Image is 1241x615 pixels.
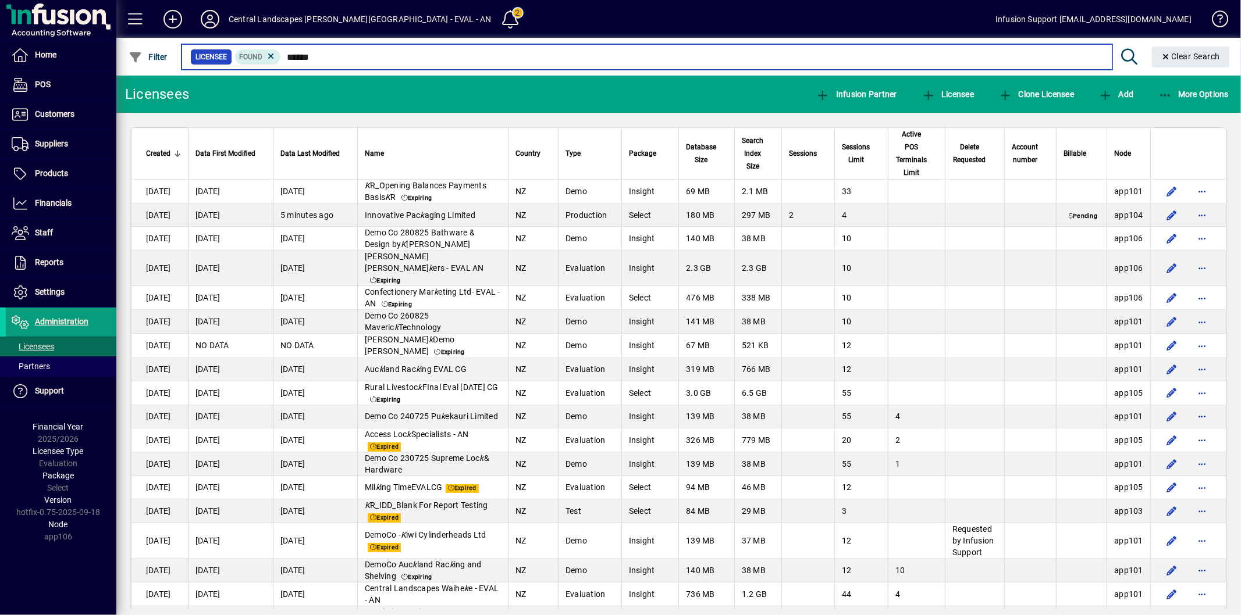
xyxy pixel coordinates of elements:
td: 38 MB [734,452,781,476]
td: [DATE] [273,227,357,251]
td: 6.5 GB [734,381,781,405]
td: 4 [834,203,888,227]
a: Reports [6,248,116,277]
td: Select [621,381,679,405]
a: Staff [6,219,116,248]
span: app101.prod.infusionbusinesssoftware.com [1114,341,1143,350]
span: Expiring [399,194,435,203]
span: Auc land Rac ing EVAL CG [365,364,467,374]
td: [DATE] [188,476,273,499]
td: 1 [888,452,945,476]
span: Partners [12,362,50,371]
td: [DATE] [273,180,357,203]
td: 140 MB [678,227,734,251]
span: Name [365,147,384,160]
div: Billable [1064,147,1100,160]
div: Node [1114,147,1143,160]
td: [DATE] [188,203,273,227]
span: app101.prod.infusionbusinesssoftware.com [1114,412,1143,421]
em: k [376,482,380,492]
a: Suppliers [6,130,116,159]
td: 2.3 GB [678,251,734,286]
td: Evaluation [558,286,621,310]
div: Country [515,147,551,160]
td: Demo [558,310,621,334]
td: Test [558,499,621,523]
td: 139 MB [678,405,734,428]
td: [DATE] [273,405,357,428]
span: Filter [129,52,168,62]
span: app106.prod.infusionbusinesssoftware.com [1114,234,1143,243]
td: NZ [508,381,558,405]
td: 5 minutes ago [273,203,357,227]
td: [DATE] [273,251,357,286]
td: Insight [621,358,679,381]
td: Demo [558,334,621,357]
div: Licensees [125,85,189,103]
span: Created [146,147,170,160]
td: 3 [834,499,888,523]
button: More options [1193,336,1211,355]
div: Central Landscapes [PERSON_NAME][GEOGRAPHIC_DATA] - EVAL - AN [229,10,492,28]
a: Knowledge Base [1203,2,1226,40]
td: 55 [834,452,888,476]
td: 326 MB [678,428,734,452]
td: NZ [508,180,558,203]
span: Rural Livestoc FInal Eval [DATE] CG [365,382,499,392]
span: app106.prod.infusionbusinesssoftware.com [1114,263,1143,273]
button: Clone Licensee [995,84,1077,105]
span: app105.prod.infusionbusinesssoftware.com [1114,435,1143,445]
span: Administration [35,317,88,326]
td: [DATE] [188,251,273,286]
td: [DATE] [131,405,188,428]
td: [DATE] [131,428,188,452]
td: Evaluation [558,358,621,381]
td: 10 [834,251,888,286]
span: Node [1114,147,1131,160]
td: NZ [508,499,558,523]
td: [DATE] [131,286,188,310]
td: 69 MB [678,180,734,203]
a: Financials [6,189,116,218]
em: K [385,192,390,202]
td: 33 [834,180,888,203]
td: [DATE] [273,499,357,523]
span: Licensees [12,342,54,351]
td: Insight [621,251,679,286]
span: Found [240,53,263,61]
button: Licensee [919,84,977,105]
td: Insight [621,452,679,476]
div: Package [629,147,672,160]
span: Suppliers [35,139,68,148]
span: Search Index Size [742,134,764,173]
em: K [365,500,370,510]
div: Active POS Terminals Limit [895,128,938,179]
td: [DATE] [188,499,273,523]
em: K [401,239,406,249]
button: More options [1193,384,1211,402]
td: Evaluation [558,381,621,405]
td: [DATE] [131,251,188,286]
td: 20 [834,428,888,452]
button: Edit [1162,312,1181,331]
span: Financial Year [33,422,84,431]
td: Evaluation [558,428,621,452]
td: [DATE] [131,358,188,381]
td: Select [621,286,679,310]
div: Sessions [789,147,827,160]
em: k [441,412,445,421]
td: [DATE] [188,405,273,428]
td: NZ [508,334,558,357]
td: [DATE] [273,452,357,476]
td: [DATE] [188,310,273,334]
button: More options [1193,431,1211,449]
button: Add [1096,84,1136,105]
td: [DATE] [188,381,273,405]
span: Licensee [195,51,227,63]
td: 2.3 GB [734,251,781,286]
em: k [434,287,438,296]
button: More options [1193,312,1211,331]
a: POS [6,70,116,99]
span: [PERSON_NAME] Demo [PERSON_NAME] [365,335,455,356]
td: [DATE] [188,286,273,310]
